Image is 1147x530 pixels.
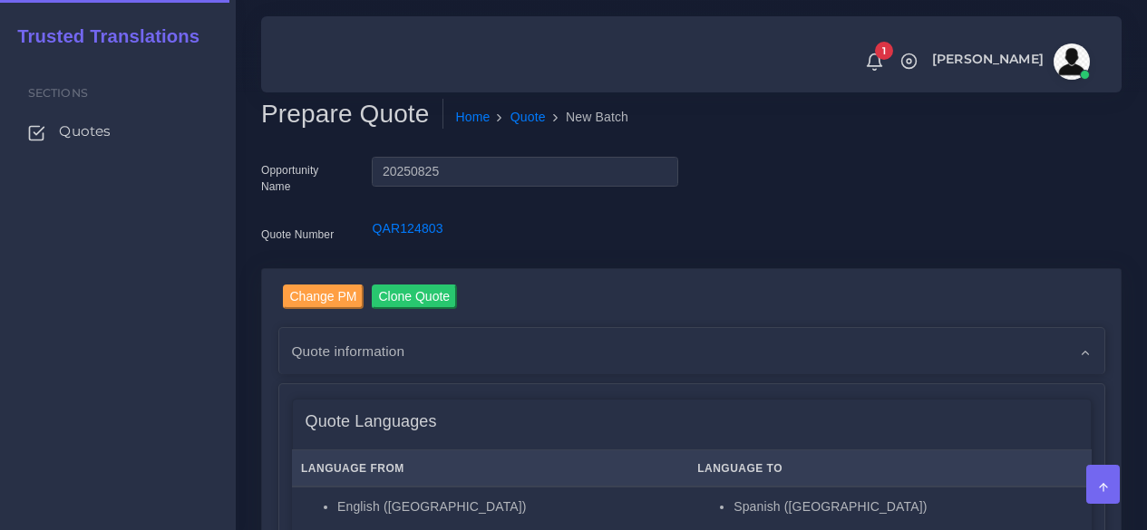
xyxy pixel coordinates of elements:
a: Trusted Translations [5,22,199,52]
li: New Batch [546,108,628,127]
h4: Quote Languages [306,412,437,432]
div: Quote information [279,328,1104,374]
span: 1 [875,42,893,60]
label: Quote Number [261,226,334,243]
a: [PERSON_NAME]avatar [923,43,1096,80]
th: Language From [292,450,688,487]
span: Quote information [292,341,405,361]
img: avatar [1054,43,1090,80]
span: Sections [28,86,88,100]
li: Spanish ([GEOGRAPHIC_DATA]) [734,497,1082,516]
a: QAR124803 [372,221,442,236]
span: [PERSON_NAME] [932,53,1044,65]
th: Language To [688,450,1092,487]
h2: Trusted Translations [5,25,199,47]
a: 1 [859,52,890,72]
span: Quotes [59,121,111,141]
input: Clone Quote [372,284,458,309]
input: Change PM [283,284,365,309]
a: Quote [510,108,546,127]
h2: Prepare Quote [261,99,443,130]
li: English ([GEOGRAPHIC_DATA]) [337,497,678,516]
a: Home [456,108,491,127]
label: Opportunity Name [261,162,345,195]
a: Quotes [14,112,222,150]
